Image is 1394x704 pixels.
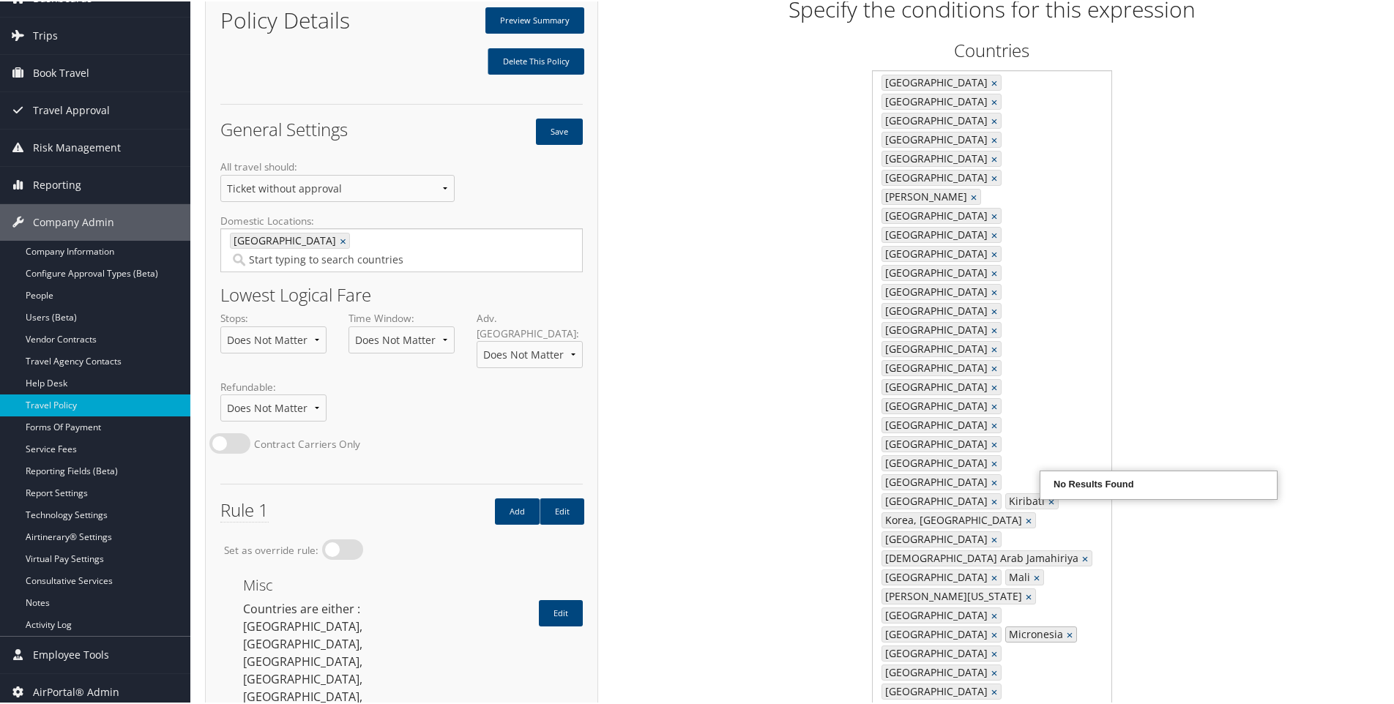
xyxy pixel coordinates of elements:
select: Refundable: [220,393,327,420]
a: × [991,416,1001,431]
a: × [971,188,980,203]
small: Countries [954,37,1029,61]
select: Time Window: [348,325,455,352]
a: × [991,454,1001,469]
span: Kiribati [1006,493,1045,507]
span: [GEOGRAPHIC_DATA] [882,531,988,545]
a: × [991,645,1001,659]
a: × [991,321,1001,336]
span: [GEOGRAPHIC_DATA] [882,473,988,488]
a: × [1026,512,1035,526]
a: × [991,112,1001,127]
a: Edit [539,599,583,625]
a: Edit [540,497,584,523]
span: Korea, [GEOGRAPHIC_DATA] [882,512,1022,526]
a: × [991,626,1001,640]
a: × [991,607,1001,621]
span: Travel Approval [33,91,110,127]
span: [GEOGRAPHIC_DATA] [882,264,988,279]
span: [GEOGRAPHIC_DATA] [882,569,988,583]
span: [GEOGRAPHIC_DATA] [882,207,988,222]
a: × [991,531,1001,545]
span: Book Travel [33,53,89,90]
span: [GEOGRAPHIC_DATA] [882,93,988,108]
a: × [991,93,1001,108]
span: [GEOGRAPHIC_DATA] [882,112,988,127]
a: × [991,664,1001,678]
h3: Misc [243,577,583,591]
span: [GEOGRAPHIC_DATA] [882,607,988,621]
span: [GEOGRAPHIC_DATA] [882,302,988,317]
select: Stops: [220,325,327,352]
label: Adv. [GEOGRAPHIC_DATA]: [477,310,583,378]
a: × [991,226,1001,241]
span: [GEOGRAPHIC_DATA] [882,435,988,450]
select: Adv. [GEOGRAPHIC_DATA]: [477,340,583,367]
a: × [991,683,1001,697]
span: Risk Management [33,128,121,165]
span: [GEOGRAPHIC_DATA] [882,245,988,260]
a: × [991,340,1001,355]
h2: Lowest Logical Fare [220,285,583,302]
label: Domestic Locations: [220,212,583,282]
a: Preview Summary [485,6,584,32]
span: [GEOGRAPHIC_DATA] [882,454,988,469]
span: [GEOGRAPHIC_DATA] [882,397,988,412]
a: × [1067,626,1076,640]
div: No Results Found [1043,476,1275,490]
label: All travel should: [220,158,455,211]
span: [GEOGRAPHIC_DATA] [882,340,988,355]
span: [GEOGRAPHIC_DATA] [882,321,988,336]
a: Add [495,497,540,523]
button: Save [536,117,583,143]
span: [GEOGRAPHIC_DATA] [882,645,988,659]
span: [GEOGRAPHIC_DATA] [882,169,988,184]
span: [GEOGRAPHIC_DATA] [882,359,988,374]
a: × [1048,493,1058,507]
a: × [991,264,1001,279]
label: Refundable: [220,378,327,432]
span: Trips [33,16,58,53]
h1: Policy Details [220,8,391,30]
span: Rule 1 [220,496,269,521]
span: Company Admin [33,203,114,239]
span: [GEOGRAPHIC_DATA] [882,683,988,697]
a: × [991,378,1001,393]
span: Reporting [33,165,81,202]
span: [GEOGRAPHIC_DATA] [231,232,336,247]
a: × [991,473,1001,488]
a: Delete This Policy [488,47,584,73]
a: × [340,232,349,247]
a: × [991,569,1001,583]
label: Time Window: [348,310,455,363]
a: × [991,245,1001,260]
span: [GEOGRAPHIC_DATA] [882,378,988,393]
a: × [991,74,1001,89]
span: Micronesia [1006,626,1063,640]
a: × [991,169,1001,184]
a: × [1082,550,1092,564]
span: [GEOGRAPHIC_DATA] [882,131,988,146]
a: × [991,359,1001,374]
span: [PERSON_NAME][US_STATE] [882,588,1022,602]
span: [PERSON_NAME] [882,188,967,203]
a: × [991,493,1001,507]
span: [GEOGRAPHIC_DATA] [882,664,988,678]
span: [GEOGRAPHIC_DATA] [882,416,988,431]
span: [GEOGRAPHIC_DATA] [882,150,988,165]
span: Mali [1006,569,1030,583]
span: [GEOGRAPHIC_DATA] [882,493,988,507]
a: × [991,131,1001,146]
label: Contract Carriers Only [254,435,360,450]
h2: General Settings [220,119,391,137]
span: [DEMOGRAPHIC_DATA] Arab Jamahiriya [882,550,1078,564]
label: Stops: [220,310,327,363]
a: × [991,207,1001,222]
span: [GEOGRAPHIC_DATA] [882,283,988,298]
label: Set as override rule: [224,542,318,556]
span: [GEOGRAPHIC_DATA] [882,226,988,241]
span: [GEOGRAPHIC_DATA] [882,74,988,89]
input: Domestic Locations:[GEOGRAPHIC_DATA]× [230,251,486,266]
span: Employee Tools [33,635,109,672]
a: × [991,302,1001,317]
